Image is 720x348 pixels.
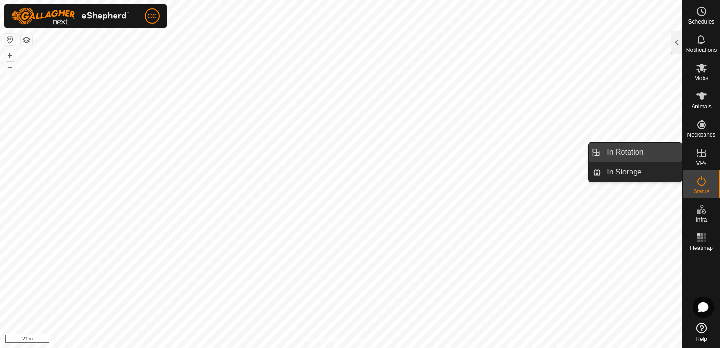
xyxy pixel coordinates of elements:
button: Reset Map [4,34,16,45]
li: In Storage [589,163,682,182]
span: Schedules [688,19,714,25]
span: Status [693,189,709,194]
span: Help [695,336,707,342]
span: Notifications [686,47,717,53]
span: Animals [691,104,712,109]
span: In Storage [607,166,642,178]
span: In Rotation [607,147,643,158]
a: Contact Us [351,336,378,344]
button: + [4,50,16,61]
li: In Rotation [589,143,682,162]
button: Map Layers [21,34,32,46]
span: Infra [695,217,707,223]
span: Mobs [695,75,708,81]
span: Neckbands [687,132,715,138]
a: Privacy Policy [304,336,339,344]
img: Gallagher Logo [11,8,129,25]
a: In Storage [601,163,682,182]
a: In Rotation [601,143,682,162]
button: – [4,62,16,73]
span: VPs [696,160,706,166]
span: CC [147,11,157,21]
a: Help [683,319,720,346]
span: Heatmap [690,245,713,251]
